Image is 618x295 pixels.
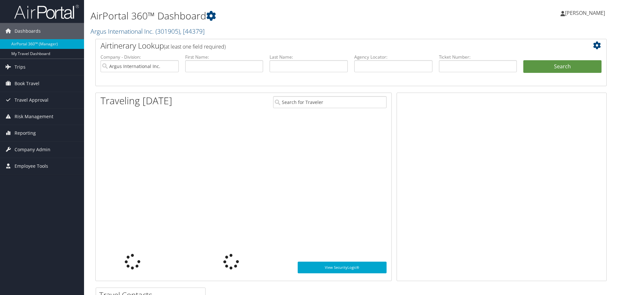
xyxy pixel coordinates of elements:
span: Travel Approval [15,92,48,108]
h1: Traveling [DATE] [101,94,172,108]
a: Argus International Inc. [91,27,205,36]
label: First Name: [185,54,263,60]
label: Agency Locator: [354,54,432,60]
span: Book Travel [15,75,39,92]
span: [PERSON_NAME] [565,9,605,17]
span: Dashboards [15,23,41,39]
span: (at least one field required) [164,43,226,50]
a: [PERSON_NAME] [560,3,612,23]
label: Ticket Number: [439,54,517,60]
label: Last Name: [270,54,348,60]
span: Risk Management [15,108,53,125]
button: Search [523,60,602,73]
span: Reporting [15,125,36,141]
span: , [ 44379 ] [180,27,205,36]
span: ( 301905 ) [155,27,180,36]
h1: AirPortal 360™ Dashboard [91,9,438,23]
span: Trips [15,59,26,75]
input: Search for Traveler [273,96,387,108]
img: airportal-logo.png [14,4,79,19]
span: Employee Tools [15,158,48,174]
h2: Airtinerary Lookup [101,40,559,51]
span: Company Admin [15,142,50,158]
label: Company - Division: [101,54,179,60]
a: View SecurityLogic® [298,262,387,273]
